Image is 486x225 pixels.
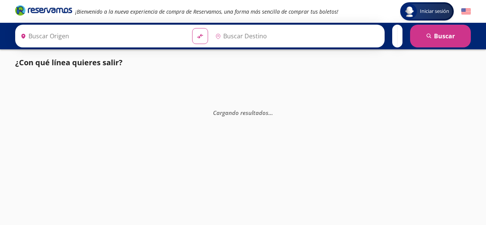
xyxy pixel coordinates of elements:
a: Brand Logo [15,5,72,18]
span: . [271,109,273,116]
span: . [270,109,271,116]
span: Iniciar sesión [417,8,452,15]
button: English [461,7,471,16]
em: ¡Bienvenido a la nueva experiencia de compra de Reservamos, una forma más sencilla de comprar tus... [75,8,338,15]
p: ¿Con qué línea quieres salir? [15,57,123,68]
em: Cargando resultados [213,109,273,116]
span: . [268,109,270,116]
input: Buscar Origen [17,27,186,46]
i: Brand Logo [15,5,72,16]
button: Buscar [410,25,471,47]
input: Buscar Destino [212,27,381,46]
